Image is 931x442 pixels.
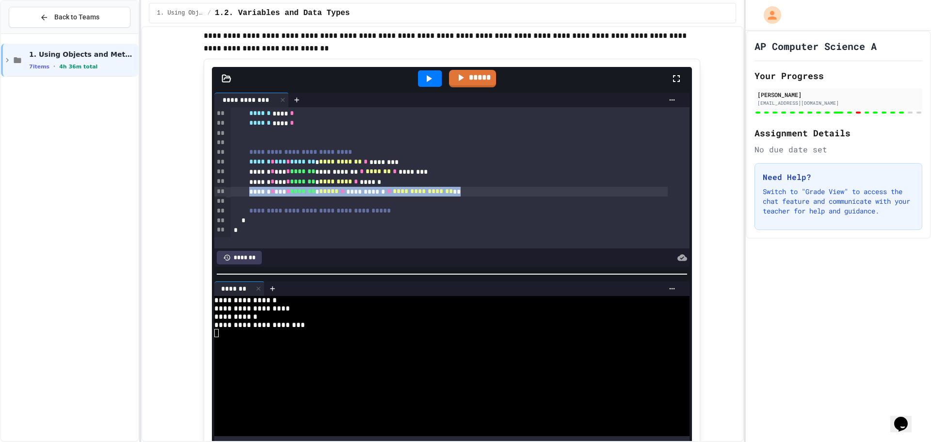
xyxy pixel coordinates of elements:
h1: AP Computer Science A [754,39,877,53]
span: Back to Teams [54,12,99,22]
div: [EMAIL_ADDRESS][DOMAIN_NAME] [757,99,919,107]
span: 4h 36m total [59,64,97,70]
div: No due date set [754,144,922,155]
button: Back to Teams [9,7,130,28]
span: • [53,63,55,70]
span: / [208,9,211,17]
span: 7 items [29,64,49,70]
div: [PERSON_NAME] [757,90,919,99]
div: My Account [754,4,784,26]
p: Switch to "Grade View" to access the chat feature and communicate with your teacher for help and ... [763,187,914,216]
span: 1.2. Variables and Data Types [215,7,350,19]
span: 1. Using Objects and Methods [157,9,204,17]
iframe: chat widget [890,403,921,432]
span: 1. Using Objects and Methods [29,50,136,59]
h2: Assignment Details [754,126,922,140]
h3: Need Help? [763,171,914,183]
h2: Your Progress [754,69,922,82]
